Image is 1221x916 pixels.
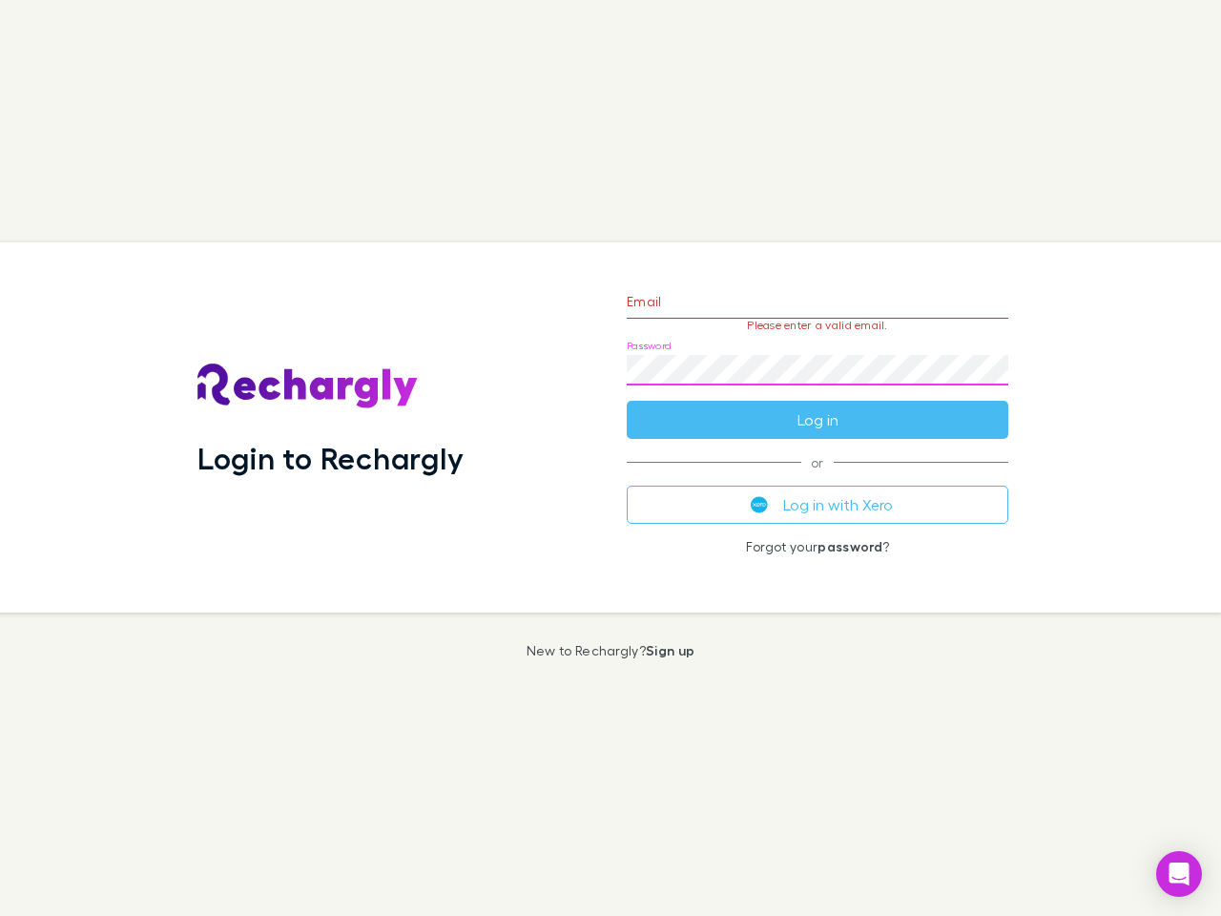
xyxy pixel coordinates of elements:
[627,339,672,353] label: Password
[627,401,1008,439] button: Log in
[197,440,464,476] h1: Login to Rechargly
[646,642,694,658] a: Sign up
[627,486,1008,524] button: Log in with Xero
[817,538,882,554] a: password
[627,319,1008,332] p: Please enter a valid email.
[627,539,1008,554] p: Forgot your ?
[751,496,768,513] img: Xero's logo
[627,462,1008,463] span: or
[1156,851,1202,897] div: Open Intercom Messenger
[527,643,695,658] p: New to Rechargly?
[197,364,419,409] img: Rechargly's Logo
